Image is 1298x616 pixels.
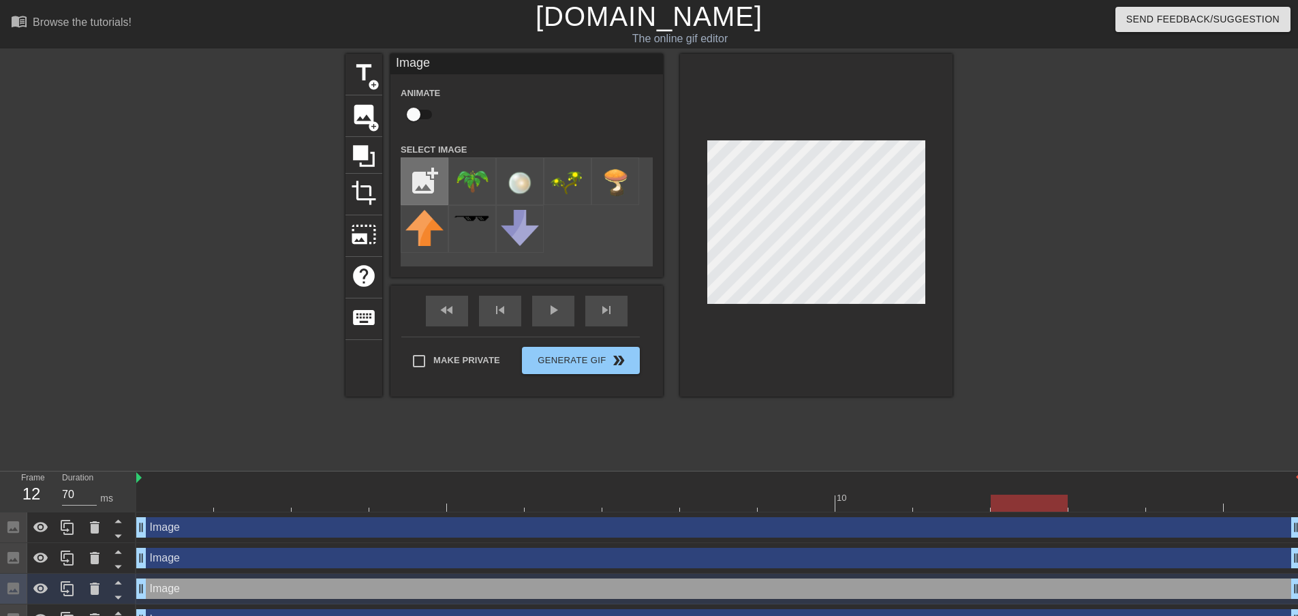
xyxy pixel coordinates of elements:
img: upvote.png [405,210,444,246]
span: drag_handle [134,521,148,534]
a: [DOMAIN_NAME] [536,1,762,31]
span: skip_previous [492,302,508,318]
span: double_arrow [611,352,627,369]
span: help [351,263,377,289]
div: The online gif editor [439,31,921,47]
img: GKvKg-unnamed%20(12).png [548,162,587,199]
span: add_circle [368,121,380,132]
span: drag_handle [134,551,148,565]
button: Generate Gif [522,347,640,374]
div: Frame [11,472,52,511]
button: Send Feedback/Suggestion [1115,7,1291,32]
div: ms [100,491,113,506]
a: Browse the tutorials! [11,13,132,34]
img: deal-with-it.png [453,215,491,222]
div: Image [390,54,663,74]
span: Generate Gif [527,352,634,369]
span: Make Private [433,354,500,367]
label: Duration [62,474,93,482]
span: drag_handle [134,582,148,596]
span: keyboard [351,305,377,330]
span: add_circle [368,79,380,91]
span: title [351,60,377,86]
span: menu_book [11,13,27,29]
div: 12 [21,482,42,506]
span: skip_next [598,302,615,318]
img: downvote.png [501,210,539,246]
span: photo_size_select_large [351,221,377,247]
span: fast_rewind [439,302,455,318]
span: play_arrow [545,302,561,318]
img: t7827-unnamed%20(11).png [501,162,539,203]
img: XzfFB-unnamed%20(10).png [453,162,491,198]
span: crop [351,180,377,206]
span: Send Feedback/Suggestion [1126,11,1280,28]
img: Hsyvl-unnamed%20(13).png [596,162,634,202]
div: Browse the tutorials! [33,16,132,28]
label: Animate [401,87,440,100]
label: Select Image [401,143,467,157]
span: image [351,102,377,127]
div: 10 [837,491,849,505]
